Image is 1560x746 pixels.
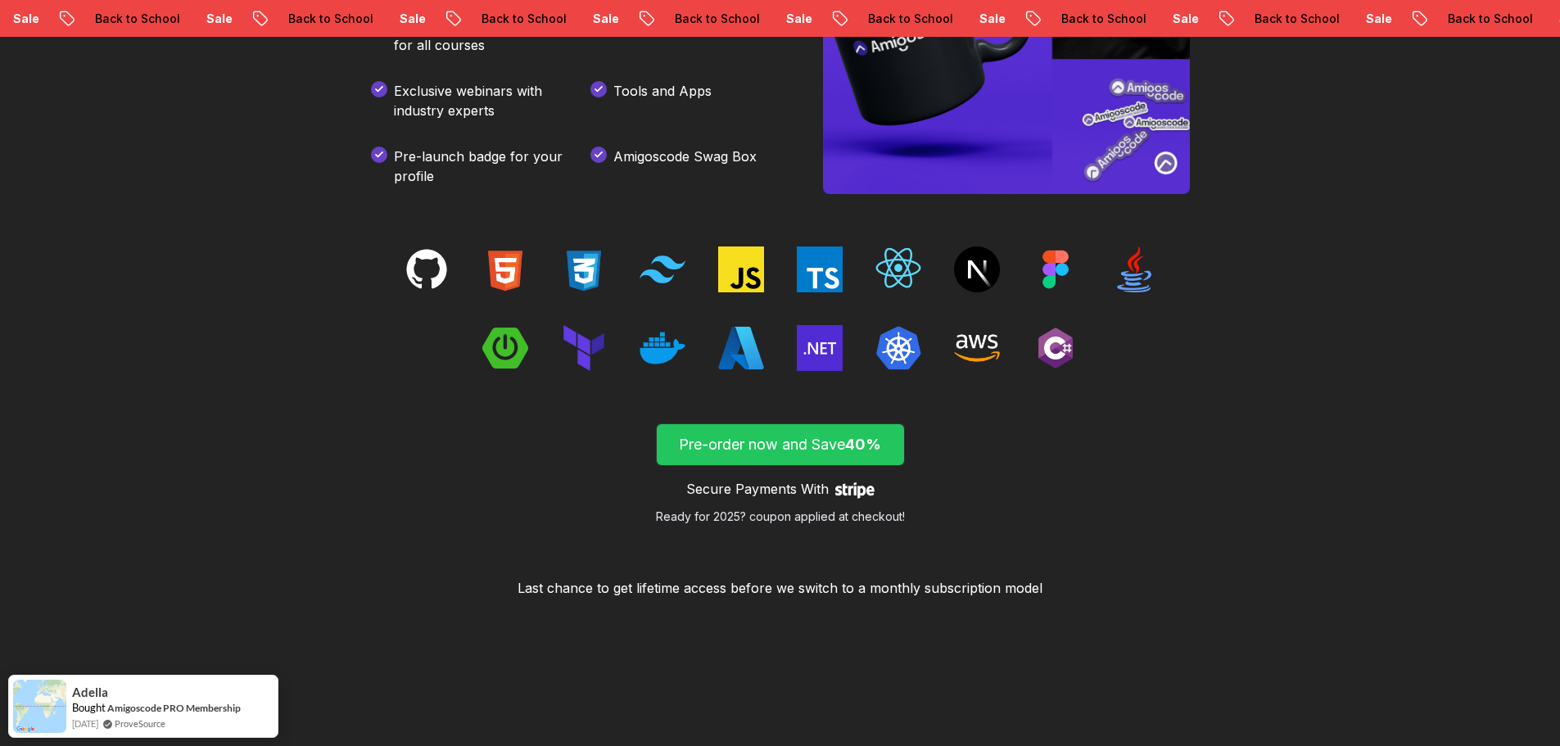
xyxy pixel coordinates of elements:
[676,433,885,456] p: Pre-order now and Save
[275,11,387,27] p: Back to School
[686,479,829,499] p: Secure Payments With
[855,11,966,27] p: Back to School
[394,147,564,186] p: Pre-launch badge for your profile
[72,717,98,730] span: [DATE]
[1048,11,1160,27] p: Back to School
[482,325,528,371] img: techs tacks
[613,147,757,186] p: Amigoscode Swag Box
[115,717,165,730] a: ProveSource
[394,81,564,120] p: Exclusive webinars with industry experts
[387,11,439,27] p: Sale
[773,11,825,27] p: Sale
[1353,11,1405,27] p: Sale
[613,81,712,120] p: Tools and Apps
[107,701,241,715] a: Amigoscode PRO Membership
[845,436,881,453] span: 40%
[640,325,685,371] img: techs tacks
[1241,11,1353,27] p: Back to School
[656,509,905,525] p: Ready for 2025? coupon applied at checkout!
[561,246,607,292] img: techs tacks
[662,11,773,27] p: Back to School
[640,246,685,292] img: techs tacks
[875,246,921,292] img: techs tacks
[72,701,106,714] span: Bought
[656,423,905,525] button: Pre-order now and Save40%Secure Payments WithReady for 2025? coupon applied at checkout!
[193,11,246,27] p: Sale
[482,246,528,292] img: techs tacks
[1111,246,1157,292] img: techs tacks
[1160,11,1212,27] p: Sale
[797,325,843,371] img: techs tacks
[72,685,108,699] span: Adella
[561,325,607,371] img: techs tacks
[580,11,632,27] p: Sale
[954,246,1000,292] img: techs tacks
[954,325,1000,371] img: techs tacks
[966,11,1019,27] p: Sale
[1435,11,1546,27] p: Back to School
[1033,325,1078,371] img: techs tacks
[404,246,450,292] img: techs tacks
[1033,246,1078,292] img: techs tacks
[518,578,1042,598] p: Last chance to get lifetime access before we switch to a monthly subscription model
[797,246,843,292] img: techs tacks
[468,11,580,27] p: Back to School
[718,325,764,371] img: techs tacks
[82,11,193,27] p: Back to School
[718,246,764,292] img: techs tacks
[875,325,921,371] img: techs tacks
[13,680,66,733] img: provesource social proof notification image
